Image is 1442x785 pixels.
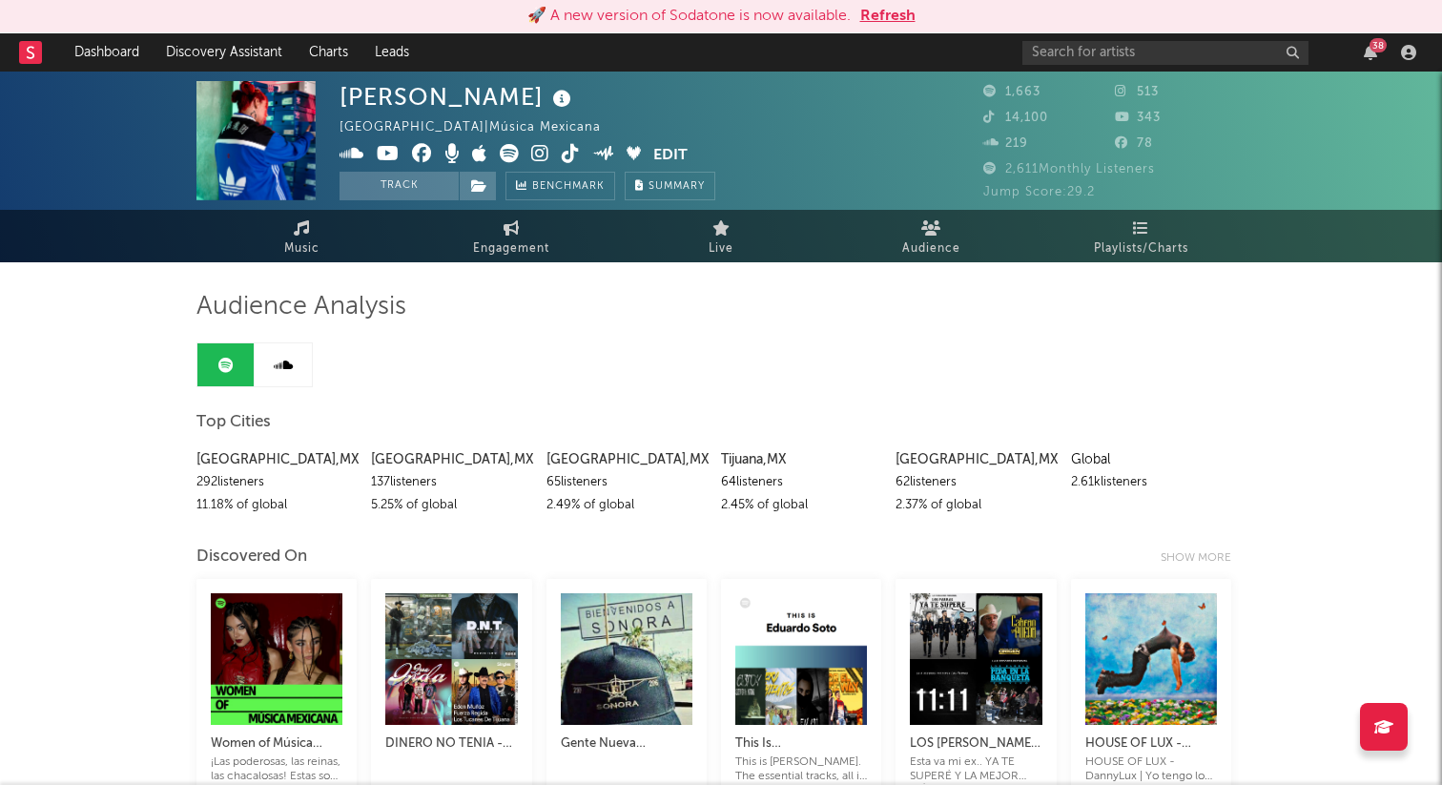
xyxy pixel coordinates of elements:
[910,733,1041,755] div: LOS [PERSON_NAME], GRUPO ORIGEN 2025
[1036,210,1246,262] a: Playlists/Charts
[625,172,715,200] button: Summary
[473,238,549,260] span: Engagement
[1071,448,1231,471] div: Global
[910,755,1041,784] div: Esta va mi ex.. YA TE SUPERÉ Y LA MEJOR MÚSICA PA DOLIDOS
[983,137,1028,150] span: 219
[649,181,705,192] span: Summary
[1115,137,1153,150] span: 78
[385,713,517,770] a: DINERO NO TENIA -Codiciado - D.N.T
[532,176,605,198] span: Benchmark
[505,172,615,200] a: Benchmark
[153,33,296,72] a: Discovery Assistant
[1022,41,1308,65] input: Search for artists
[1071,471,1231,494] div: 2.61k listeners
[721,471,881,494] div: 64 listeners
[902,238,960,260] span: Audience
[896,471,1056,494] div: 62 listeners
[826,210,1036,262] a: Audience
[561,713,692,770] a: Gente Nueva [PERSON_NAME] 👻
[196,210,406,262] a: Music
[983,112,1048,124] span: 14,100
[196,411,271,434] span: Top Cities
[385,733,517,755] div: DINERO NO TENIA -Codiciado - D.N.T
[896,494,1056,517] div: 2.37 % of global
[709,238,733,260] span: Live
[196,471,357,494] div: 292 listeners
[211,733,342,755] div: Women of Música Mexicana
[196,494,357,517] div: 11.18 % of global
[296,33,361,72] a: Charts
[211,713,342,784] a: Women of Música Mexicana¡Las poderosas, las reinas, las chacalosas! Estas son la mujeres quebrand...
[546,494,707,517] div: 2.49 % of global
[983,163,1155,176] span: 2,611 Monthly Listeners
[340,116,623,139] div: [GEOGRAPHIC_DATA] | Música Mexicana
[406,210,616,262] a: Engagement
[196,546,307,568] div: Discovered On
[371,494,531,517] div: 5.25 % of global
[196,296,406,319] span: Audience Analysis
[1085,713,1217,784] a: HOUSE OF LUX - DannyLux | Yo tengo lo que tú quieras Sabes que no soy cualquiera Yo tengo lo que ...
[910,713,1041,784] a: LOS [PERSON_NAME], GRUPO ORIGEN 2025Esta va mi ex.. YA TE SUPERÉ Y LA MEJOR MÚSICA PA DOLIDOS
[1115,112,1161,124] span: 343
[653,144,688,168] button: Edit
[211,755,342,784] div: ¡Las poderosas, las reinas, las chacalosas! Estas son la mujeres quebrando barreras en la Música ...
[1161,547,1246,569] div: Show more
[196,448,357,471] div: [GEOGRAPHIC_DATA] , MX
[561,733,692,755] div: Gente Nueva [PERSON_NAME] 👻
[1085,755,1217,784] div: HOUSE OF LUX - DannyLux | Yo tengo lo que tú quieras Sabes que no soy cualquiera Yo tengo lo que ...
[735,755,867,784] div: This is [PERSON_NAME]. The essential tracks, all in one playlist.
[735,713,867,784] a: This Is [PERSON_NAME]This is [PERSON_NAME]. The essential tracks, all in one playlist.
[1094,238,1188,260] span: Playlists/Charts
[371,471,531,494] div: 137 listeners
[371,448,531,471] div: [GEOGRAPHIC_DATA] , MX
[983,186,1095,198] span: Jump Score: 29.2
[983,86,1040,98] span: 1,663
[721,448,881,471] div: Tijuana , MX
[896,448,1056,471] div: [GEOGRAPHIC_DATA] , MX
[616,210,826,262] a: Live
[361,33,422,72] a: Leads
[1115,86,1159,98] span: 513
[1085,733,1217,755] div: HOUSE OF LUX - DannyLux | Yo tengo lo que tú quieras Sabes que no soy cualquiera Yo tengo lo que tú
[1364,45,1377,60] button: 38
[735,733,867,755] div: This Is [PERSON_NAME]
[721,494,881,517] div: 2.45 % of global
[340,81,576,113] div: [PERSON_NAME]
[546,471,707,494] div: 65 listeners
[284,238,319,260] span: Music
[1370,38,1387,52] div: 38
[546,448,707,471] div: [GEOGRAPHIC_DATA] , MX
[527,5,851,28] div: 🚀 A new version of Sodatone is now available.
[61,33,153,72] a: Dashboard
[860,5,916,28] button: Refresh
[340,172,459,200] button: Track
